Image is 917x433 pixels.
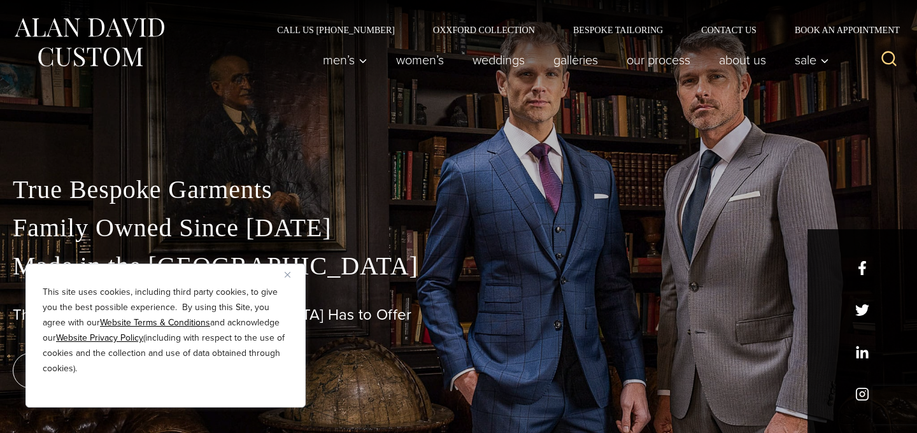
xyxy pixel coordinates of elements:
a: Galleries [539,47,613,73]
a: Contact Us [682,25,776,34]
span: Men’s [323,53,367,66]
a: Bespoke Tailoring [554,25,682,34]
span: Sale [795,53,829,66]
button: View Search Form [874,45,904,75]
a: weddings [458,47,539,73]
a: book an appointment [13,353,191,388]
h1: The Best Custom Suits [GEOGRAPHIC_DATA] Has to Offer [13,306,904,324]
a: Website Privacy Policy [56,331,143,344]
button: Close [285,267,300,282]
p: True Bespoke Garments Family Owned Since [DATE] Made in the [GEOGRAPHIC_DATA] [13,171,904,285]
a: Oxxford Collection [414,25,554,34]
a: About Us [705,47,781,73]
a: Women’s [382,47,458,73]
nav: Secondary Navigation [258,25,904,34]
a: Website Terms & Conditions [100,316,210,329]
a: Book an Appointment [776,25,904,34]
a: Call Us [PHONE_NUMBER] [258,25,414,34]
nav: Primary Navigation [309,47,836,73]
img: Close [285,272,290,278]
img: Alan David Custom [13,14,166,71]
a: Our Process [613,47,705,73]
p: This site uses cookies, including third party cookies, to give you the best possible experience. ... [43,285,288,376]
